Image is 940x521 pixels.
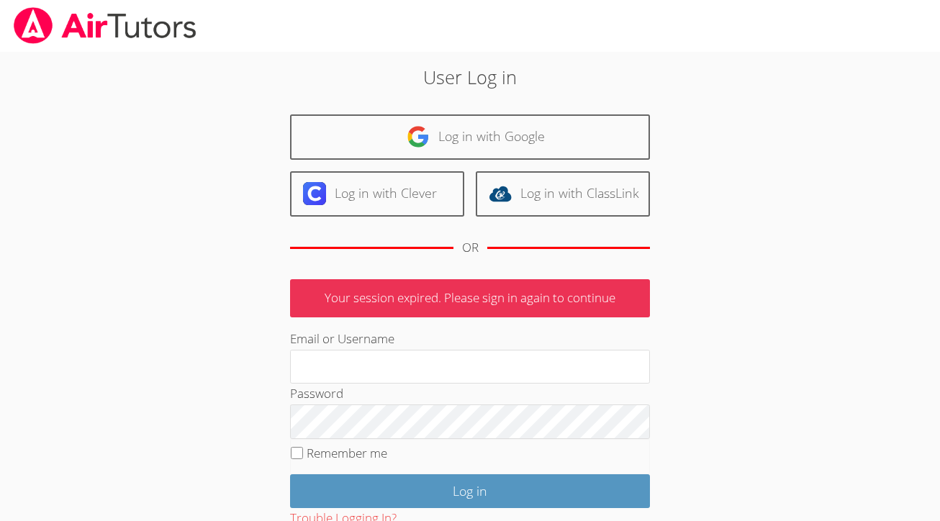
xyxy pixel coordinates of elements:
img: airtutors_banner-c4298cdbf04f3fff15de1276eac7730deb9818008684d7c2e4769d2f7ddbe033.png [12,7,198,44]
label: Password [290,385,343,402]
a: Log in with Clever [290,171,464,217]
label: Remember me [307,445,387,461]
label: Email or Username [290,330,394,347]
img: google-logo-50288ca7cdecda66e5e0955fdab243c47b7ad437acaf1139b6f446037453330a.svg [407,125,430,148]
h2: User Log in [216,63,723,91]
a: Log in with ClassLink [476,171,650,217]
input: Log in [290,474,650,508]
div: OR [462,237,479,258]
p: Your session expired. Please sign in again to continue [290,279,650,317]
img: clever-logo-6eab21bc6e7a338710f1a6ff85c0baf02591cd810cc4098c63d3a4b26e2feb20.svg [303,182,326,205]
a: Log in with Google [290,114,650,160]
img: classlink-logo-d6bb404cc1216ec64c9a2012d9dc4662098be43eaf13dc465df04b49fa7ab582.svg [489,182,512,205]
